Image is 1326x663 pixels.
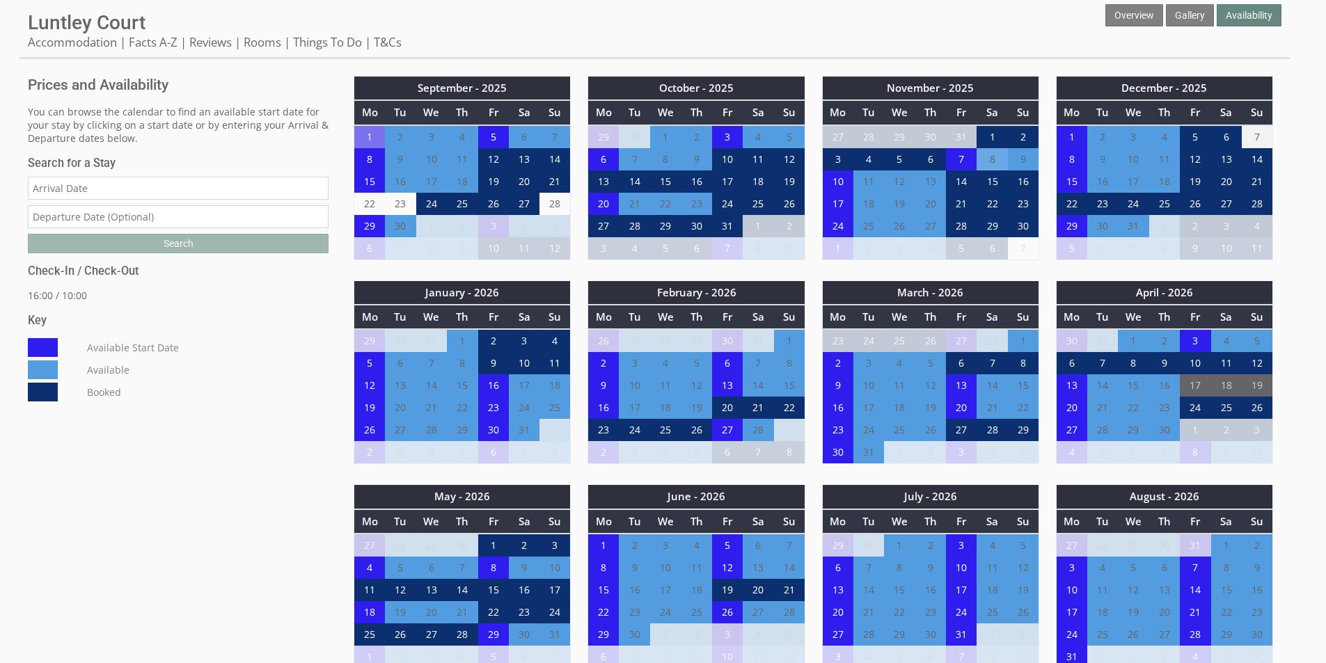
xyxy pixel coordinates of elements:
[822,170,853,193] td: 10
[743,148,773,170] td: 11
[1008,329,1039,352] td: 1
[447,305,477,329] th: Th
[1242,305,1272,329] th: Su
[478,148,509,170] td: 12
[416,125,447,148] td: 3
[539,148,570,170] td: 14
[853,329,884,352] td: 24
[354,77,571,100] th: September - 2025
[1180,170,1210,193] td: 19
[853,125,884,148] td: 28
[712,125,743,148] td: 3
[619,329,649,352] td: 27
[977,193,1007,215] td: 22
[354,329,385,352] td: 29
[539,305,570,329] th: Su
[588,352,619,374] td: 2
[977,125,1007,148] td: 1
[447,100,477,125] th: Th
[619,100,649,125] th: Tu
[681,237,711,260] td: 6
[915,193,945,215] td: 20
[1217,4,1281,26] a: Availability
[509,148,539,170] td: 13
[619,237,649,260] td: 4
[539,329,570,352] td: 4
[588,170,619,193] td: 13
[884,170,915,193] td: 12
[1149,237,1180,260] td: 8
[853,148,884,170] td: 4
[478,215,509,237] td: 3
[588,193,619,215] td: 20
[946,100,977,125] th: Fr
[509,305,539,329] th: Sa
[539,215,570,237] td: 5
[416,193,447,215] td: 24
[588,215,619,237] td: 27
[588,125,619,148] td: 29
[1180,237,1210,260] td: 9
[416,305,447,329] th: We
[385,352,416,374] td: 6
[1087,193,1118,215] td: 23
[293,34,362,50] a: Things To Do
[1242,148,1272,170] td: 14
[712,193,743,215] td: 24
[743,352,773,374] td: 7
[774,170,805,193] td: 19
[447,329,477,352] td: 1
[1008,215,1039,237] td: 30
[385,193,416,215] td: 23
[447,148,477,170] td: 11
[1056,100,1087,125] th: Mo
[354,100,385,125] th: Mo
[588,329,619,352] td: 26
[822,352,853,374] td: 2
[447,352,477,374] td: 8
[1118,193,1149,215] td: 24
[681,170,711,193] td: 16
[977,170,1007,193] td: 15
[619,148,649,170] td: 7
[447,237,477,260] td: 9
[1242,100,1272,125] th: Su
[588,77,805,100] th: October - 2025
[28,264,329,278] h3: Check-In / Check-Out
[28,314,329,327] h3: Key
[712,329,743,352] td: 30
[650,305,681,329] th: We
[374,34,402,50] a: T&Cs
[884,193,915,215] td: 19
[977,329,1007,352] td: 28
[1211,329,1242,352] td: 4
[743,329,773,352] td: 31
[1105,4,1163,26] a: Overview
[1242,237,1272,260] td: 11
[1118,148,1149,170] td: 10
[619,305,649,329] th: Tu
[478,170,509,193] td: 19
[478,329,509,352] td: 2
[681,352,711,374] td: 5
[416,100,447,125] th: We
[1180,193,1210,215] td: 26
[1180,100,1210,125] th: Fr
[619,352,649,374] td: 3
[884,100,915,125] th: We
[28,11,145,34] a: Luntley Court
[1008,237,1039,260] td: 7
[354,193,385,215] td: 22
[1056,193,1087,215] td: 22
[1242,193,1272,215] td: 28
[946,237,977,260] td: 5
[28,105,329,145] p: You can browse the calendar to find an available start date for your stay by clicking on a start ...
[853,352,884,374] td: 3
[915,237,945,260] td: 4
[1008,193,1039,215] td: 23
[416,215,447,237] td: 1
[619,215,649,237] td: 28
[1211,215,1242,237] td: 3
[1149,125,1180,148] td: 4
[884,305,915,329] th: We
